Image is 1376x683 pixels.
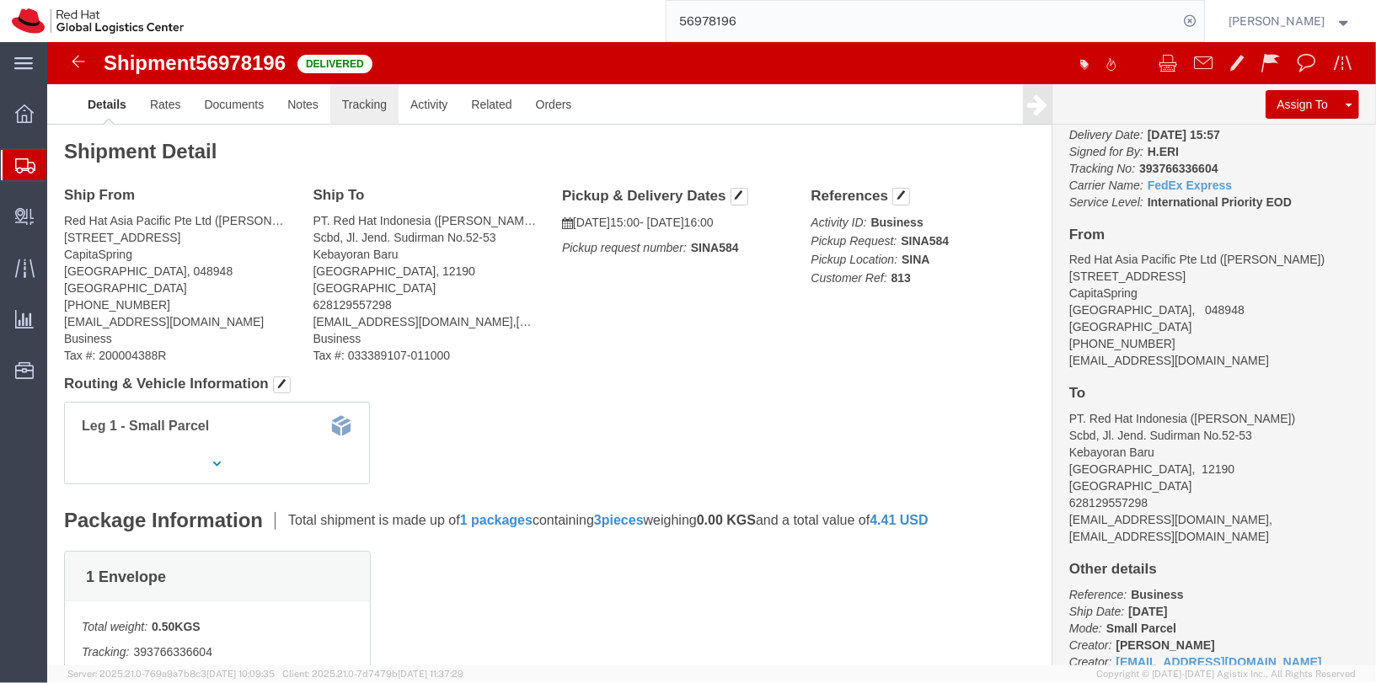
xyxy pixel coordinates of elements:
[1096,667,1356,681] span: Copyright © [DATE]-[DATE] Agistix Inc., All Rights Reserved
[206,669,275,679] span: [DATE] 10:09:35
[667,1,1179,41] input: Search for shipment number, reference number
[1229,11,1353,31] button: [PERSON_NAME]
[12,8,184,34] img: logo
[1229,12,1325,30] span: Sally Chua
[47,42,1376,665] iframe: FS Legacy Container
[67,669,275,679] span: Server: 2025.21.0-769a9a7b8c3
[282,669,463,679] span: Client: 2025.21.0-7d7479b
[398,669,463,679] span: [DATE] 11:37:29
